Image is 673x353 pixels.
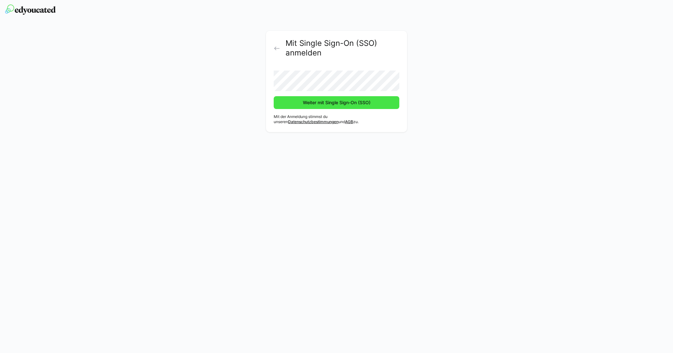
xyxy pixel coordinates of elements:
[302,99,371,106] span: Weiter mit Single Sign-On (SSO)
[286,38,399,58] h2: Mit Single Sign-On (SSO) anmelden
[5,4,56,15] img: edyoucated
[288,119,338,124] a: Datenschutzbestimmungen
[274,96,399,109] button: Weiter mit Single Sign-On (SSO)
[274,114,399,124] p: Mit der Anmeldung stimmst du unseren und zu.
[345,119,353,124] a: AGB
